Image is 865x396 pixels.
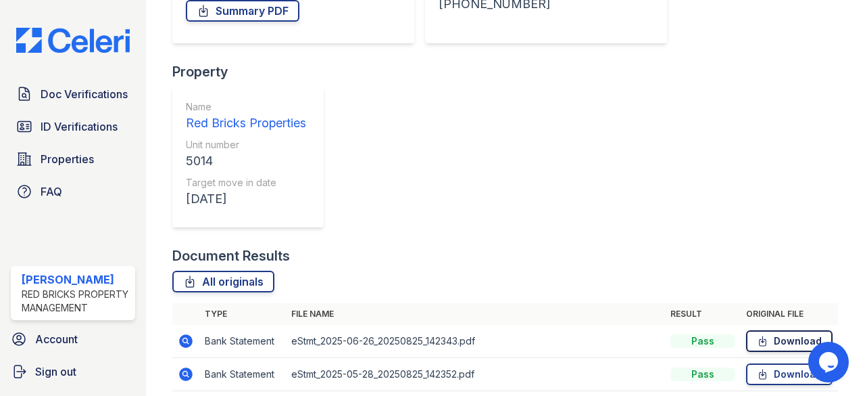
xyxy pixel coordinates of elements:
[186,100,306,114] div: Name
[186,100,306,133] a: Name Red Bricks Properties
[41,151,94,167] span: Properties
[741,303,838,325] th: Original file
[41,86,128,102] span: Doc Verifications
[199,325,286,358] td: Bank Statement
[41,183,62,200] span: FAQ
[670,334,735,348] div: Pass
[808,342,851,382] iframe: chat widget
[199,303,286,325] th: Type
[172,246,290,265] div: Document Results
[11,113,135,140] a: ID Verifications
[41,118,118,135] span: ID Verifications
[22,271,130,288] div: [PERSON_NAME]
[186,138,306,152] div: Unit number
[5,28,141,53] img: CE_Logo_Blue-a8612792a0a2168367f1c8372b55b34899dd931a85d93a1a3d3e32e68fde9ad4.png
[35,331,78,347] span: Account
[22,288,130,315] div: Red Bricks Property Management
[746,364,833,385] a: Download
[172,62,335,81] div: Property
[186,176,306,190] div: Target move in date
[186,190,306,208] div: [DATE]
[11,81,135,108] a: Doc Verifications
[35,364,76,380] span: Sign out
[11,146,135,173] a: Properties
[665,303,741,325] th: Result
[199,358,286,391] td: Bank Statement
[286,325,665,358] td: eStmt_2025-06-26_20250825_142343.pdf
[11,178,135,205] a: FAQ
[746,330,833,352] a: Download
[670,368,735,381] div: Pass
[286,303,665,325] th: File name
[5,326,141,353] a: Account
[186,114,306,133] div: Red Bricks Properties
[5,358,141,385] a: Sign out
[186,152,306,171] div: 5014
[286,358,665,391] td: eStmt_2025-05-28_20250825_142352.pdf
[172,271,274,292] a: All originals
